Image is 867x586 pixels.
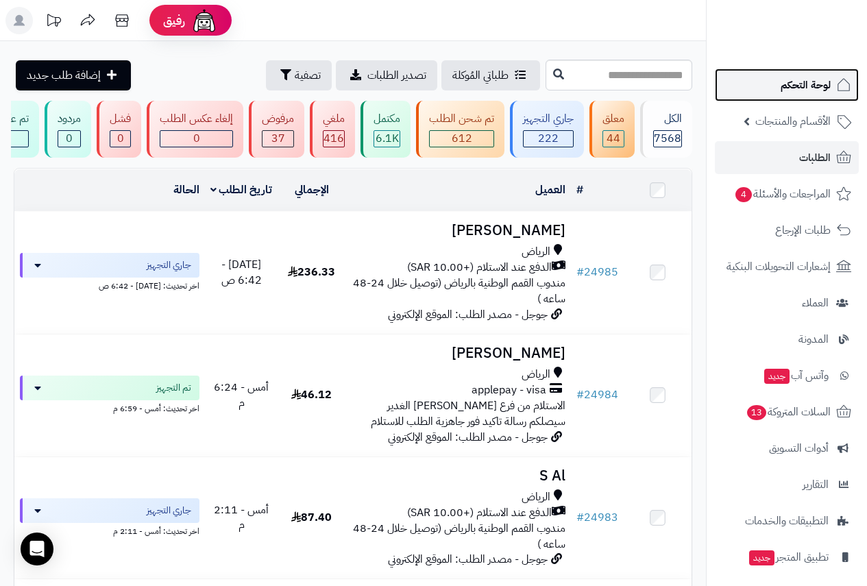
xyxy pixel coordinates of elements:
[802,293,829,313] span: العملاء
[576,387,618,403] a: #24984
[775,221,831,240] span: طلبات الإرجاع
[774,34,854,63] img: logo-2.png
[715,432,859,465] a: أدوات التسويق
[214,379,269,411] span: أمس - 6:24 م
[160,111,233,127] div: إلغاء عكس الطلب
[715,69,859,101] a: لوحة التحكم
[20,278,199,292] div: اخر تحديث: [DATE] - 6:42 ص
[376,130,399,147] span: 6.1K
[388,551,548,567] span: جوجل - مصدر الطلب: الموقع الإلكتروني
[726,257,831,276] span: إشعارات التحويلات البنكية
[764,369,790,384] span: جديد
[735,187,752,202] span: 4
[295,182,329,198] a: الإجمالي
[576,387,584,403] span: #
[351,223,565,239] h3: [PERSON_NAME]
[715,504,859,537] a: التطبيقات والخدمات
[110,131,130,147] div: 0
[523,111,574,127] div: جاري التجهيز
[21,533,53,565] div: Open Intercom Messenger
[193,130,200,147] span: 0
[173,182,199,198] a: الحالة
[637,101,695,158] a: الكل7568
[441,60,540,90] a: طلباتي المُوكلة
[507,101,587,158] a: جاري التجهيز 222
[336,60,437,90] a: تصدير الطلبات
[715,250,859,283] a: إشعارات التحويلات البنكية
[763,366,829,385] span: وآتس آب
[715,141,859,174] a: الطلبات
[429,111,494,127] div: تم شحن الطلب
[715,541,859,574] a: تطبيق المتجرجديد
[522,367,550,382] span: الرياض
[755,112,831,131] span: الأقسام والمنتجات
[307,101,358,158] a: ملغي 416
[587,101,637,158] a: معلق 44
[388,429,548,445] span: جوجل - مصدر الطلب: الموقع الإلكتروني
[452,130,472,147] span: 612
[147,504,191,517] span: جاري التجهيز
[769,439,829,458] span: أدوات التسويق
[94,101,144,158] a: فشل 0
[110,111,131,127] div: فشل
[262,111,294,127] div: مرفوض
[388,306,548,323] span: جوجل - مصدر الطلب: الموقع الإلكتروني
[748,548,829,567] span: تطبيق المتجر
[413,101,507,158] a: تم شحن الطلب 612
[803,475,829,494] span: التقارير
[156,381,191,395] span: تم التجهيز
[653,111,682,127] div: الكل
[353,520,565,552] span: مندوب القمم الوطنية بالرياض (توصيل خلال 24-48 ساعه )
[20,400,199,415] div: اخر تحديث: أمس - 6:59 م
[214,502,269,534] span: أمس - 2:11 م
[27,67,101,84] span: إضافة طلب جديد
[602,111,624,127] div: معلق
[323,130,344,147] span: 416
[576,509,618,526] a: #24983
[358,101,413,158] a: مكتمل 6.1K
[430,131,493,147] div: 612
[246,101,307,158] a: مرفوض 37
[163,12,185,29] span: رفيق
[452,67,509,84] span: طلباتي المُوكلة
[576,264,584,280] span: #
[746,402,831,422] span: السلات المتروكة
[715,286,859,319] a: العملاء
[407,505,552,521] span: الدفع عند الاستلام (+10.00 SAR)
[747,405,766,420] span: 13
[36,7,71,38] a: تحديثات المنصة
[535,182,565,198] a: العميل
[715,359,859,392] a: وآتس آبجديد
[16,60,131,90] a: إضافة طلب جديد
[522,244,550,260] span: الرياض
[42,101,94,158] a: مردود 0
[323,111,345,127] div: ملغي
[715,395,859,428] a: السلات المتروكة13
[291,387,332,403] span: 46.12
[117,130,124,147] span: 0
[371,398,565,430] span: الاستلام من فرع [PERSON_NAME] الغدير سيصلكم رسالة تاكيد فور جاهزية الطلب للاستلام
[524,131,573,147] div: 222
[266,60,332,90] button: تصفية
[20,523,199,537] div: اخر تحديث: أمس - 2:11 م
[374,131,400,147] div: 6078
[58,111,81,127] div: مردود
[221,256,262,289] span: [DATE] - 6:42 ص
[576,509,584,526] span: #
[715,323,859,356] a: المدونة
[749,550,774,565] span: جديد
[745,511,829,530] span: التطبيقات والخدمات
[210,182,273,198] a: تاريخ الطلب
[351,468,565,484] h3: S Al
[472,382,546,398] span: applepay - visa
[522,489,550,505] span: الرياض
[367,67,426,84] span: تصدير الطلبات
[374,111,400,127] div: مكتمل
[576,264,618,280] a: #24985
[66,130,73,147] span: 0
[576,182,583,198] a: #
[351,345,565,361] h3: [PERSON_NAME]
[288,264,335,280] span: 236.33
[781,75,831,95] span: لوحة التحكم
[715,178,859,210] a: المراجعات والأسئلة4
